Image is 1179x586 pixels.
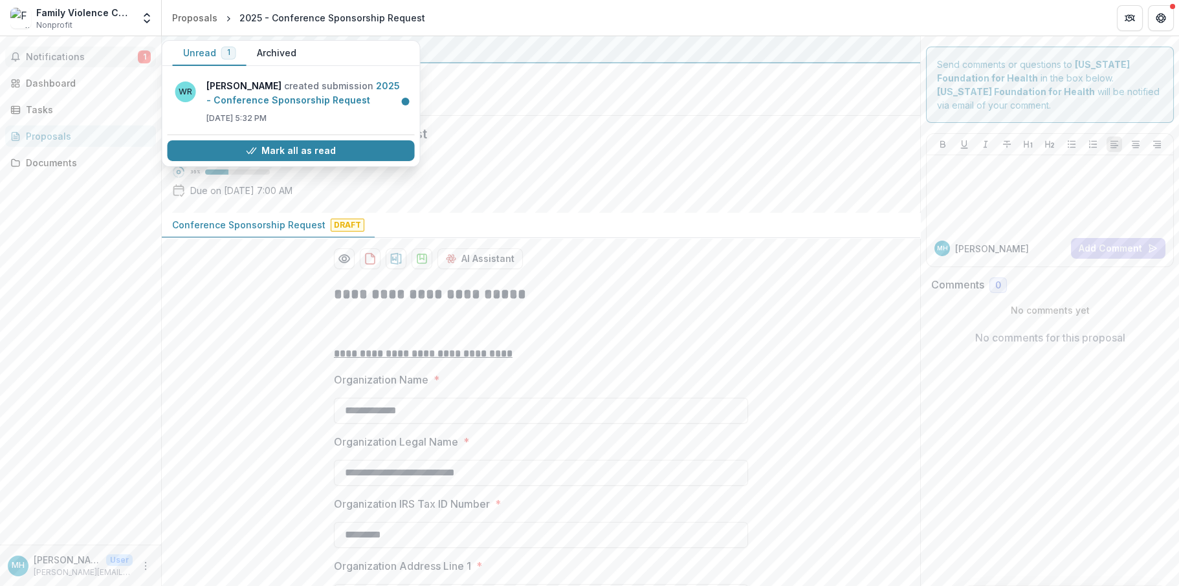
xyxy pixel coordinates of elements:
p: [PERSON_NAME][EMAIL_ADDRESS][DOMAIN_NAME] [34,567,133,578]
a: Dashboard [5,72,156,94]
button: Open entity switcher [138,5,156,31]
div: Family Violence Center, Inc. [36,6,133,19]
button: Align Left [1107,136,1122,152]
button: Heading 1 [1020,136,1036,152]
div: Dashboard [26,76,146,90]
a: Documents [5,152,156,173]
p: [PERSON_NAME] [34,553,101,567]
button: Mark all as read [168,140,415,161]
button: Strike [999,136,1015,152]
button: Unread [173,41,247,66]
span: Draft [331,219,364,232]
button: Partners [1117,5,1143,31]
div: Melissa Herr [937,245,948,252]
button: download-proposal [360,248,380,269]
p: No comments yet [931,303,1169,317]
button: download-proposal [386,248,406,269]
button: Get Help [1148,5,1174,31]
button: More [138,558,153,574]
p: Organization Address Line 1 [334,558,471,574]
button: Preview 12f3d52d-5533-4f02-8b1c-2eeb42156af4-0.pdf [334,248,355,269]
div: Tasks [26,103,146,116]
a: Tasks [5,99,156,120]
nav: breadcrumb [167,8,430,27]
p: Conference Sponsorship Request [172,218,325,232]
button: Underline [956,136,972,152]
strong: [US_STATE] Foundation for Health [937,86,1095,97]
button: AI Assistant [437,248,523,269]
button: Heading 2 [1042,136,1057,152]
span: 1 [227,48,230,57]
p: created submission [206,79,407,107]
button: Align Center [1128,136,1143,152]
button: Align Right [1149,136,1165,152]
button: Bold [935,136,951,152]
p: Organization Name [334,372,428,387]
button: download-proposal [412,248,432,269]
div: Proposals [172,11,217,25]
p: User [106,554,133,566]
p: 36 % [190,168,200,177]
button: Ordered List [1085,136,1101,152]
a: Proposals [167,8,223,27]
button: Add Comment [1071,238,1165,259]
span: Nonprofit [36,19,72,31]
div: Send comments or questions to in the box below. will be notified via email of your comment. [926,47,1174,123]
span: 0 [995,280,1001,291]
button: Bullet List [1064,136,1079,152]
p: Due on [DATE] 7:00 AM [190,184,292,197]
h2: 2025 - Conference Sponsorship Request [172,126,889,142]
p: Organization IRS Tax ID Number [334,496,490,512]
div: Proposals [26,129,146,143]
div: 2025 - Conference Sponsorship Request [239,11,425,25]
a: Proposals [5,125,156,147]
div: [US_STATE] Foundation for Health [172,41,910,57]
a: 2025 - Conference Sponsorship Request [206,80,400,105]
button: Archived [247,41,307,66]
h2: Comments [931,279,984,291]
div: Melissa Herr [12,561,25,570]
span: 1 [138,50,151,63]
div: Documents [26,156,146,169]
p: No comments for this proposal [975,330,1125,345]
button: Notifications1 [5,47,156,67]
span: Notifications [26,52,138,63]
img: Family Violence Center, Inc. [10,8,31,28]
p: [PERSON_NAME] [955,242,1029,255]
button: Italicize [978,136,993,152]
p: Organization Legal Name [334,434,458,450]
